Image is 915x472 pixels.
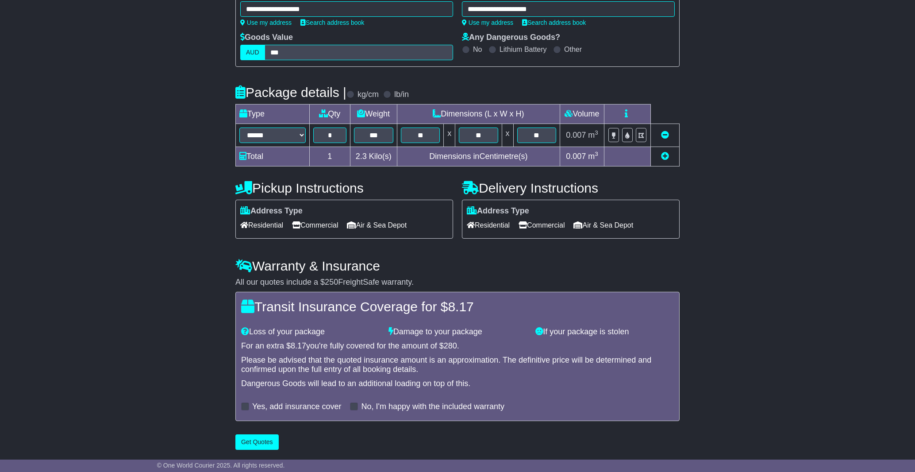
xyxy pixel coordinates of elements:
[291,341,306,350] span: 8.17
[361,402,504,412] label: No, I'm happy with the included warranty
[237,327,384,337] div: Loss of your package
[157,462,285,469] span: © One World Courier 2025. All rights reserved.
[588,152,598,161] span: m
[566,152,586,161] span: 0.007
[236,104,310,124] td: Type
[235,181,453,195] h4: Pickup Instructions
[350,104,397,124] td: Weight
[384,327,531,337] div: Damage to your package
[236,147,310,166] td: Total
[241,379,674,389] div: Dangerous Goods will lead to an additional loading on top of this.
[502,124,513,147] td: x
[397,104,560,124] td: Dimensions (L x W x H)
[560,104,604,124] td: Volume
[241,341,674,351] div: For an extra $ you're fully covered for the amount of $ .
[235,85,346,100] h4: Package details |
[661,131,669,139] a: Remove this item
[448,299,473,314] span: 8.17
[574,218,634,232] span: Air & Sea Depot
[240,19,292,26] a: Use my address
[240,206,303,216] label: Address Type
[310,104,350,124] td: Qty
[661,152,669,161] a: Add new item
[500,45,547,54] label: Lithium Battery
[444,341,457,350] span: 280
[300,19,364,26] a: Search address book
[347,218,407,232] span: Air & Sea Depot
[595,151,598,157] sup: 3
[467,218,510,232] span: Residential
[350,147,397,166] td: Kilo(s)
[462,19,513,26] a: Use my address
[240,218,283,232] span: Residential
[467,206,529,216] label: Address Type
[292,218,338,232] span: Commercial
[588,131,598,139] span: m
[444,124,455,147] td: x
[252,402,341,412] label: Yes, add insurance cover
[241,356,674,375] div: Please be advised that the quoted insurance amount is an approximation. The definitive price will...
[394,90,409,100] label: lb/in
[235,434,279,450] button: Get Quotes
[310,147,350,166] td: 1
[397,147,560,166] td: Dimensions in Centimetre(s)
[595,129,598,136] sup: 3
[356,152,367,161] span: 2.3
[531,327,678,337] div: If your package is stolen
[240,45,265,60] label: AUD
[358,90,379,100] label: kg/cm
[235,259,680,273] h4: Warranty & Insurance
[235,278,680,287] div: All our quotes include a $ FreightSafe warranty.
[519,218,565,232] span: Commercial
[522,19,586,26] a: Search address book
[462,181,680,195] h4: Delivery Instructions
[473,45,482,54] label: No
[564,45,582,54] label: Other
[240,33,293,43] label: Goods Value
[462,33,560,43] label: Any Dangerous Goods?
[241,299,674,314] h4: Transit Insurance Coverage for $
[325,278,338,286] span: 250
[566,131,586,139] span: 0.007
